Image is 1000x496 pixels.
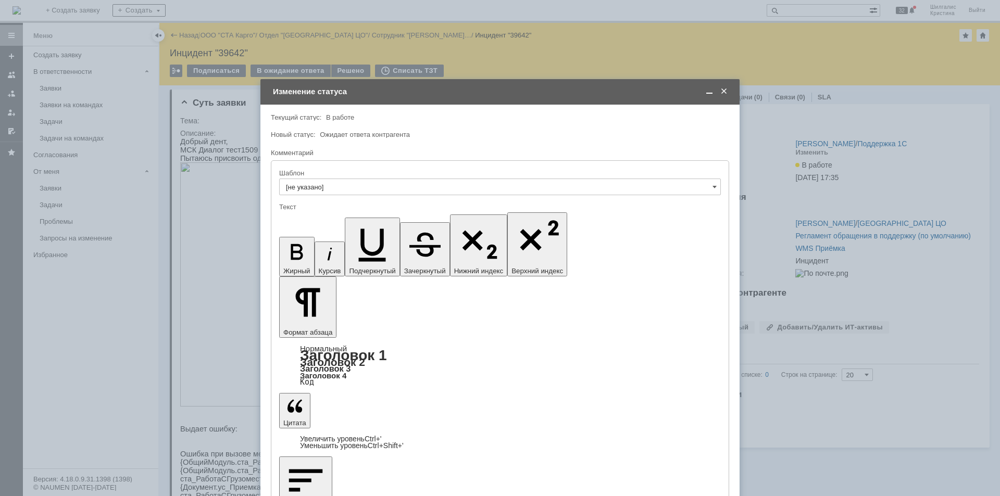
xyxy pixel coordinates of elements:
a: Нормальный [300,344,347,353]
span: В работе [326,113,354,121]
span: Курсив [319,267,341,275]
span: Ожидает ответа контрагента [320,131,410,138]
button: Подчеркнутый [345,218,399,276]
span: Ctrl+' [365,435,382,443]
a: Заголовок 4 [300,371,346,380]
label: Текущий статус: [271,113,321,121]
button: Цитата [279,393,310,428]
a: Код [300,377,314,387]
span: Свернуть (Ctrl + M) [704,87,715,96]
span: Зачеркнутый [404,267,446,275]
div: Формат абзаца [279,345,721,386]
button: Зачеркнутый [400,222,450,276]
button: Формат абзаца [279,276,336,338]
a: Заголовок 1 [300,347,387,363]
span: Жирный [283,267,310,275]
div: Изменение статуса [273,87,729,96]
span: Ctrl+Shift+' [368,441,404,450]
div: Текст [279,204,719,210]
div: Комментарий [271,148,727,158]
button: Курсив [315,241,345,276]
button: Нижний индекс [450,214,508,276]
span: Закрыть [719,87,729,96]
a: Increase [300,435,382,443]
button: Верхний индекс [507,212,567,276]
a: Заголовок 3 [300,364,351,373]
div: Цитата [279,436,721,449]
label: Новый статус: [271,131,316,138]
span: Цитата [283,419,306,427]
span: Подчеркнутый [349,267,395,275]
div: Шаблон [279,170,719,176]
span: Нижний индекс [454,267,504,275]
span: Верхний индекс [511,267,563,275]
a: Заголовок 2 [300,356,365,368]
button: Жирный [279,237,315,276]
a: Decrease [300,441,404,450]
span: Формат абзаца [283,328,332,336]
